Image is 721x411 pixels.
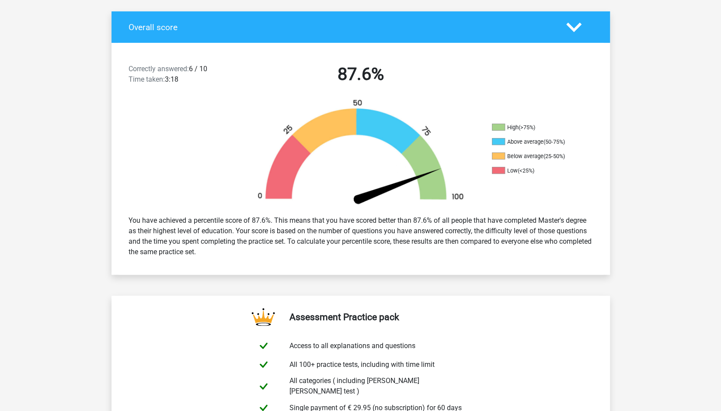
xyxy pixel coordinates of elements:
[129,75,165,83] span: Time taken:
[543,153,565,159] div: (25-50%)
[519,124,535,131] div: (>75%)
[492,152,579,160] li: Below average
[129,22,553,32] h4: Overall score
[248,64,474,85] h2: 87.6%
[122,64,241,88] div: 6 / 10 3:18
[243,99,479,208] img: 88.3ef8f83e0fc4.png
[518,167,534,174] div: (<25%)
[492,124,579,131] li: High
[122,212,599,261] div: You have achieved a percentile score of 87.6%. This means that you have scored better than 87.6% ...
[492,138,579,146] li: Above average
[492,167,579,175] li: Low
[129,65,189,73] span: Correctly answered:
[543,138,565,145] div: (50-75%)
